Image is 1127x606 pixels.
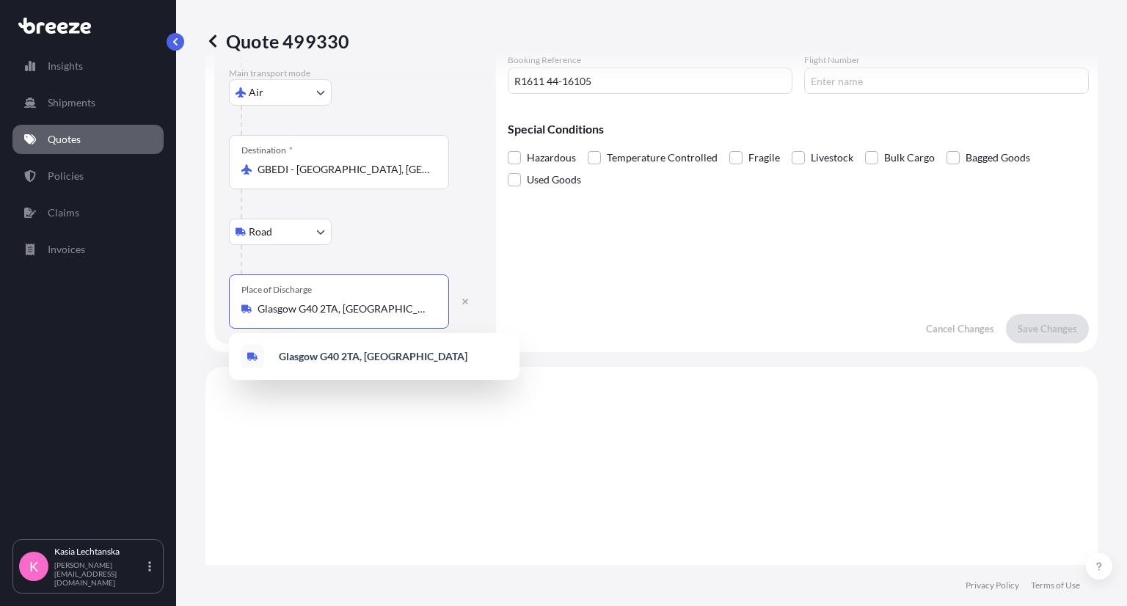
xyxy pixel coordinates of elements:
span: Bulk Cargo [884,147,935,169]
p: Cancel Changes [926,321,994,336]
span: Temperature Controlled [607,147,718,169]
p: Privacy Policy [966,580,1019,591]
span: Livestock [811,147,853,169]
p: Quotes [48,132,81,147]
input: Destination [258,162,431,177]
span: Bagged Goods [966,147,1030,169]
button: Select transport [229,219,332,245]
span: Used Goods [527,169,581,191]
input: Place of Discharge [258,302,431,316]
span: Hazardous [527,147,576,169]
p: [PERSON_NAME][EMAIL_ADDRESS][DOMAIN_NAME] [54,561,145,587]
p: Claims [48,205,79,220]
p: Save Changes [1018,321,1077,336]
p: Shipments [48,95,95,110]
p: Special Conditions [508,123,1089,135]
span: Fragile [748,147,780,169]
p: Policies [48,169,84,183]
b: Glasgow G40 2TA, [GEOGRAPHIC_DATA] [279,350,467,362]
div: Destination [241,145,293,156]
span: Road [249,224,272,239]
span: Air [249,85,263,100]
p: Insights [48,59,83,73]
p: Invoices [48,242,85,257]
div: Show suggestions [229,333,519,380]
span: K [29,559,38,574]
button: Select transport [229,79,332,106]
p: Quote 499330 [205,29,349,53]
p: Kasia Lechtanska [54,546,145,558]
p: Terms of Use [1031,580,1080,591]
div: Place of Discharge [241,284,312,296]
